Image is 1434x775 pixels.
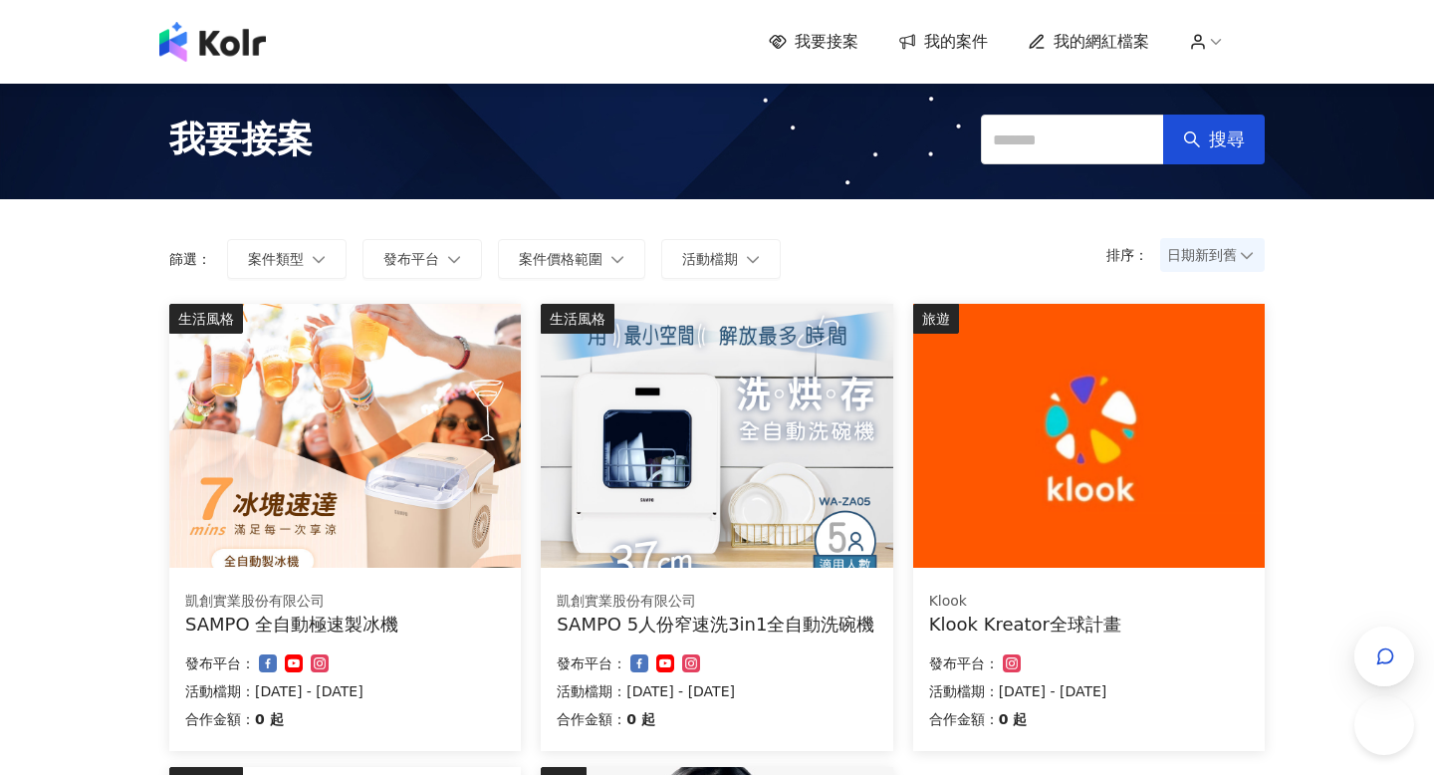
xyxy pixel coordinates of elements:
[248,251,304,267] span: 案件類型
[1028,31,1149,53] a: 我的網紅檔案
[924,31,988,53] span: 我的案件
[185,612,505,637] div: SAMPO 全自動極速製冰機
[929,651,999,675] p: 發布平台：
[913,304,1265,568] img: Klook Kreator全球計畫
[185,651,255,675] p: 發布平台：
[169,251,211,267] p: 篩選：
[661,239,781,279] button: 活動檔期
[929,679,1249,703] p: 活動檔期：[DATE] - [DATE]
[557,707,626,731] p: 合作金額：
[1183,130,1201,148] span: search
[557,679,876,703] p: 活動檔期：[DATE] - [DATE]
[541,304,614,334] div: 生活風格
[185,707,255,731] p: 合作金額：
[999,707,1028,731] p: 0 起
[769,31,858,53] a: 我要接案
[557,592,876,612] div: 凱創實業股份有限公司
[255,707,284,731] p: 0 起
[1054,31,1149,53] span: 我的網紅檔案
[519,251,602,267] span: 案件價格範圍
[557,612,876,637] div: SAMPO 5人份窄速洗3in1全自動洗碗機
[498,239,645,279] button: 案件價格範圍
[929,707,999,731] p: 合作金額：
[1163,115,1265,164] button: 搜尋
[795,31,858,53] span: 我要接案
[169,115,313,164] span: 我要接案
[682,251,738,267] span: 活動檔期
[557,651,626,675] p: 發布平台：
[383,251,439,267] span: 發布平台
[227,239,347,279] button: 案件類型
[1106,247,1160,263] p: 排序：
[1354,695,1414,755] iframe: Help Scout Beacon - Open
[929,612,1249,637] div: Klook Kreator全球計畫
[929,592,1249,612] div: Klook
[1209,129,1245,150] span: 搜尋
[169,304,243,334] div: 生活風格
[913,304,959,334] div: 旅遊
[169,304,521,568] img: SAMPO 全自動極速製冰機
[541,304,892,568] img: SAMPO 5人份窄速洗3in1全自動洗碗機
[626,707,655,731] p: 0 起
[185,679,505,703] p: 活動檔期：[DATE] - [DATE]
[159,22,266,62] img: logo
[185,592,505,612] div: 凱創實業股份有限公司
[1167,240,1258,270] span: 日期新到舊
[898,31,988,53] a: 我的案件
[362,239,482,279] button: 發布平台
